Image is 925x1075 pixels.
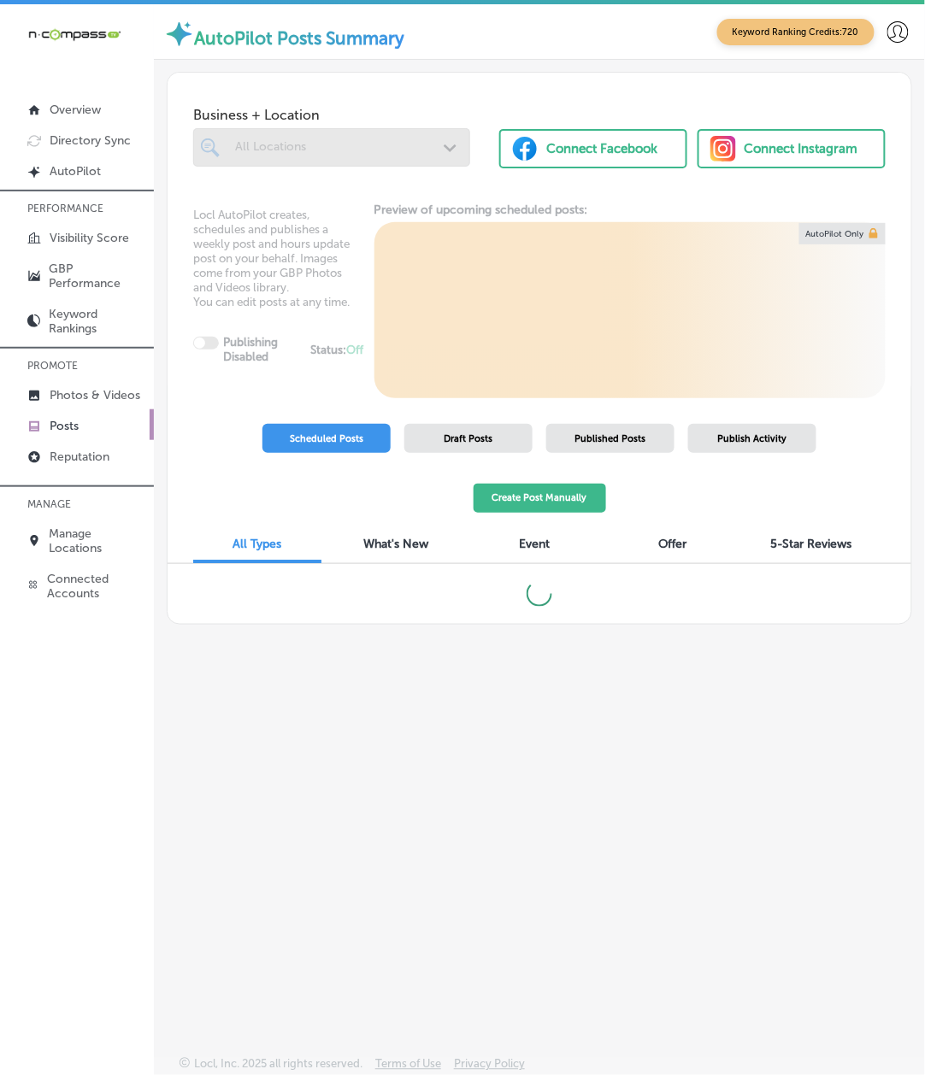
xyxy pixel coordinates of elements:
[499,129,687,168] button: Connect Facebook
[363,537,428,551] span: What's New
[698,129,886,168] button: Connect Instagram
[50,419,79,433] p: Posts
[717,19,875,45] span: Keyword Ranking Credits: 720
[233,537,282,551] span: All Types
[50,231,129,245] p: Visibility Score
[50,103,101,117] p: Overview
[27,26,121,43] img: 660ab0bf-5cc7-4cb8-ba1c-48b5ae0f18e60NCTV_CLogo_TV_Black_-500x88.png
[575,433,646,444] span: Published Posts
[50,261,145,291] p: GBP Performance
[519,537,550,551] span: Event
[474,484,606,514] button: Create Post Manually
[50,388,140,402] p: Photos & Videos
[771,537,852,551] span: 5-Star Reviews
[50,133,131,148] p: Directory Sync
[164,19,194,49] img: autopilot-icon
[50,164,101,179] p: AutoPilot
[49,307,145,336] p: Keyword Rankings
[546,136,657,162] div: Connect Facebook
[659,537,687,551] span: Offer
[50,449,109,464] p: Reputation
[718,433,787,444] span: Publish Activity
[50,526,145,555] p: Manage Locations
[445,433,493,444] span: Draft Posts
[193,107,470,123] span: Business + Location
[194,1058,362,1071] p: Locl, Inc. 2025 all rights reserved.
[47,572,145,601] p: Connected Accounts
[290,433,363,444] span: Scheduled Posts
[194,27,404,49] label: AutoPilot Posts Summary
[745,136,858,162] div: Connect Instagram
